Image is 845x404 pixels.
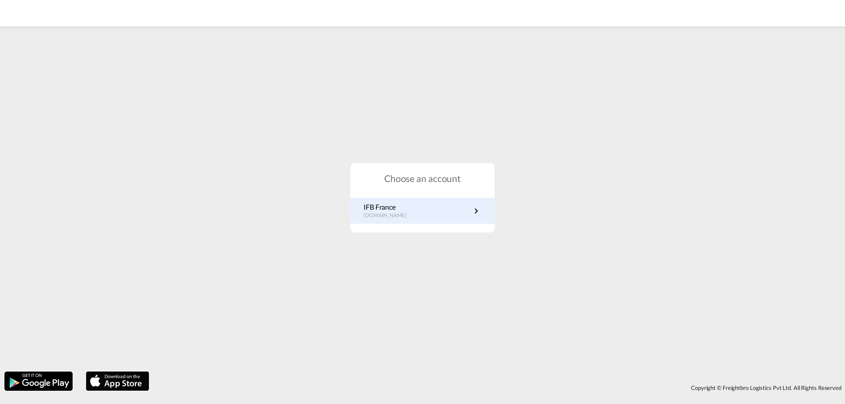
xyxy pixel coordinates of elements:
p: [DOMAIN_NAME] [364,212,415,219]
p: IFB France [364,202,415,212]
a: IFB France[DOMAIN_NAME] [364,202,481,219]
h1: Choose an account [350,172,495,185]
div: Copyright © Freightbro Logistics Pvt Ltd. All Rights Reserved [154,380,845,395]
img: google.png [4,371,73,392]
md-icon: icon-chevron-right [471,206,481,216]
img: apple.png [85,371,150,392]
